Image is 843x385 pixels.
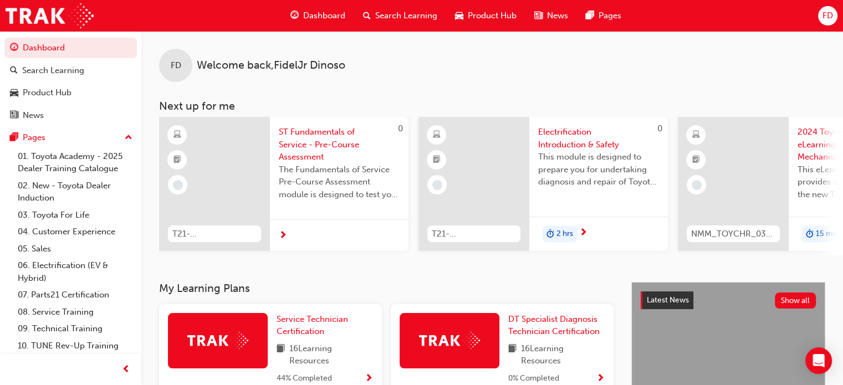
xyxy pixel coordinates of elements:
span: book-icon [277,342,285,367]
a: 08. Service Training [13,304,137,321]
span: booktick-icon [433,153,441,167]
span: Product Hub [468,9,517,22]
span: Search Learning [375,9,437,22]
span: Pages [599,9,621,22]
span: T21-STFOS_PRE_EXAM [172,228,257,240]
span: next-icon [279,231,287,241]
div: Product Hub [23,86,71,99]
span: 0 [657,124,662,134]
span: next-icon [579,228,587,238]
span: pages-icon [10,133,18,143]
a: 05. Sales [13,240,137,258]
button: Pages [4,127,137,148]
span: This module is designed to prepare you for undertaking diagnosis and repair of Toyota & Lexus Ele... [538,151,659,188]
a: News [4,105,137,126]
span: news-icon [10,111,18,121]
span: News [547,9,568,22]
span: Electrification Introduction & Safety [538,126,659,151]
a: pages-iconPages [577,4,630,27]
span: book-icon [508,342,517,367]
span: search-icon [363,9,371,23]
span: booktick-icon [692,153,700,167]
img: Trak [6,3,94,28]
span: learningResourceType_ELEARNING-icon [692,128,700,142]
a: Service Technician Certification [277,313,373,338]
div: Search Learning [22,64,84,77]
a: 07. Parts21 Certification [13,286,137,304]
span: Service Technician Certification [277,314,348,337]
div: News [23,109,44,122]
span: news-icon [534,9,543,23]
span: 0 [398,124,403,134]
a: 0T21-STFOS_PRE_EXAMST Fundamentals of Service - Pre-Course AssessmentThe Fundamentals of Service ... [159,117,408,251]
span: Show Progress [365,374,373,384]
h3: Next up for me [141,100,843,112]
a: 0T21-FOD_HVIS_PREREQElectrification Introduction & SafetyThis module is designed to prepare you f... [418,117,668,251]
a: search-iconSearch Learning [354,4,446,27]
a: 04. Customer Experience [13,223,137,240]
span: guage-icon [10,43,18,53]
a: Product Hub [4,83,137,103]
img: Trak [419,332,480,349]
a: Search Learning [4,60,137,81]
span: 44 % Completed [277,372,332,385]
h3: My Learning Plans [159,282,614,295]
span: learningRecordVerb_NONE-icon [692,180,702,190]
span: car-icon [455,9,463,23]
span: T21-FOD_HVIS_PREREQ [432,228,516,240]
span: Show Progress [596,374,605,384]
span: car-icon [10,88,18,98]
span: 16 Learning Resources [521,342,605,367]
span: learningRecordVerb_NONE-icon [173,180,183,190]
a: Dashboard [4,38,137,58]
a: 03. Toyota For Life [13,207,137,224]
a: guage-iconDashboard [282,4,354,27]
span: ST Fundamentals of Service - Pre-Course Assessment [279,126,400,163]
a: car-iconProduct Hub [446,4,525,27]
span: 0 % Completed [508,372,559,385]
span: up-icon [125,131,132,145]
button: DashboardSearch LearningProduct HubNews [4,35,137,127]
div: Open Intercom Messenger [805,347,832,374]
button: FD [818,6,837,25]
div: Pages [23,131,45,144]
span: The Fundamentals of Service Pre-Course Assessment module is designed to test your learning and un... [279,163,400,201]
span: learningResourceType_ELEARNING-icon [173,128,181,142]
a: DT Specialist Diagnosis Technician Certification [508,313,605,338]
a: 06. Electrification (EV & Hybrid) [13,257,137,286]
a: 10. TUNE Rev-Up Training [13,337,137,355]
span: learningRecordVerb_NONE-icon [432,180,442,190]
span: 16 Learning Resources [289,342,373,367]
span: search-icon [10,66,18,76]
button: Show all [775,292,816,309]
span: learningResourceType_ELEARNING-icon [433,128,441,142]
span: guage-icon [290,9,299,23]
span: DT Specialist Diagnosis Technician Certification [508,314,600,337]
span: FD [171,59,181,72]
a: news-iconNews [525,4,577,27]
span: duration-icon [546,227,554,242]
span: FD [822,9,833,22]
span: Latest News [647,295,689,305]
a: Latest NewsShow all [641,291,816,309]
span: Welcome back , FidelJr Dinoso [197,59,345,72]
a: 02. New - Toyota Dealer Induction [13,177,137,207]
a: 01. Toyota Academy - 2025 Dealer Training Catalogue [13,148,137,177]
span: booktick-icon [173,153,181,167]
img: Trak [187,332,248,349]
a: 09. Technical Training [13,320,137,337]
span: 2 hrs [556,228,573,240]
span: pages-icon [586,9,594,23]
span: 15 mins [816,228,842,240]
span: Dashboard [303,9,345,22]
span: duration-icon [806,227,814,242]
span: prev-icon [122,363,130,377]
span: NMM_TOYCHR_032024_MODULE_1 [691,228,775,240]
